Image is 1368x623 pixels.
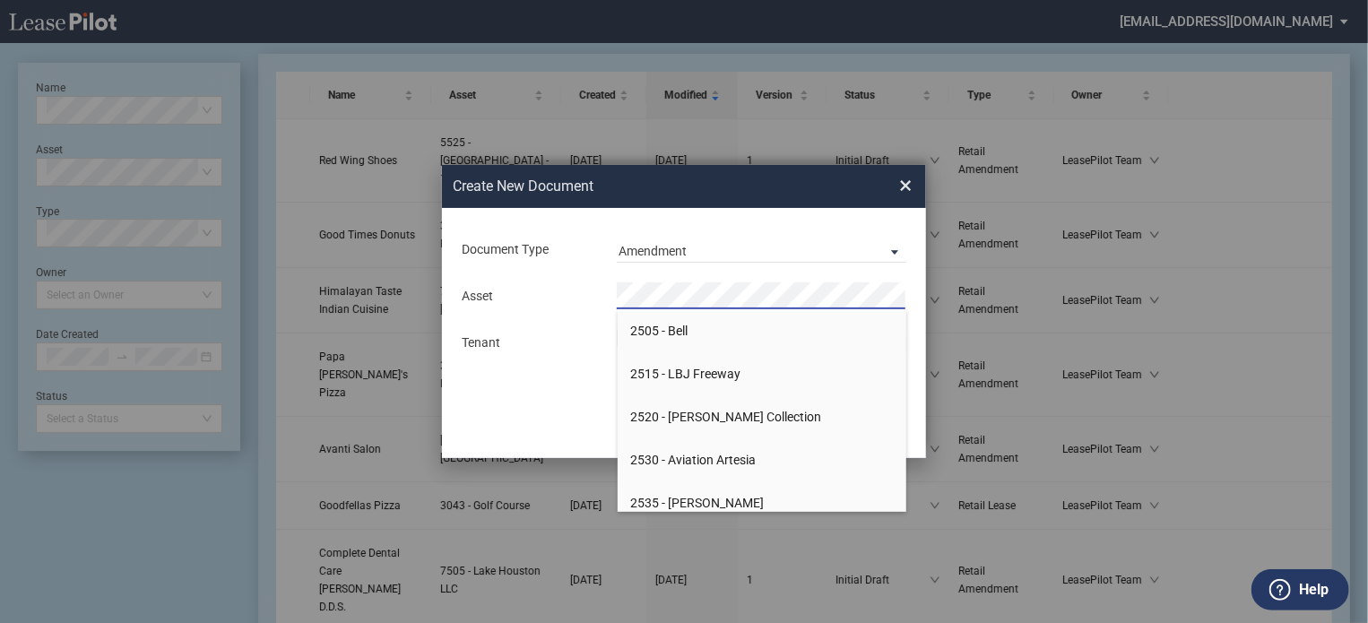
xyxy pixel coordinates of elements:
div: Asset [451,288,606,306]
li: 2515 - LBJ Freeway [618,352,907,395]
div: Amendment [619,244,687,258]
label: Help [1299,578,1329,601]
span: 2520 - [PERSON_NAME] Collection [631,410,822,424]
span: × [899,171,912,200]
span: 2515 - LBJ Freeway [631,367,741,381]
div: Tenant [451,334,606,352]
md-dialog: Create New ... [442,165,926,459]
span: 2530 - Aviation Artesia [631,453,757,467]
li: 2520 - [PERSON_NAME] Collection [618,395,907,438]
li: 2535 - [PERSON_NAME] [618,481,907,524]
h2: Create New Document [453,177,835,196]
md-select: Document Type: Amendment [617,236,906,263]
li: 2530 - Aviation Artesia [618,438,907,481]
div: Document Type [451,241,606,259]
span: 2505 - Bell [631,324,688,338]
span: 2535 - [PERSON_NAME] [631,496,765,510]
li: 2505 - Bell [618,309,907,352]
